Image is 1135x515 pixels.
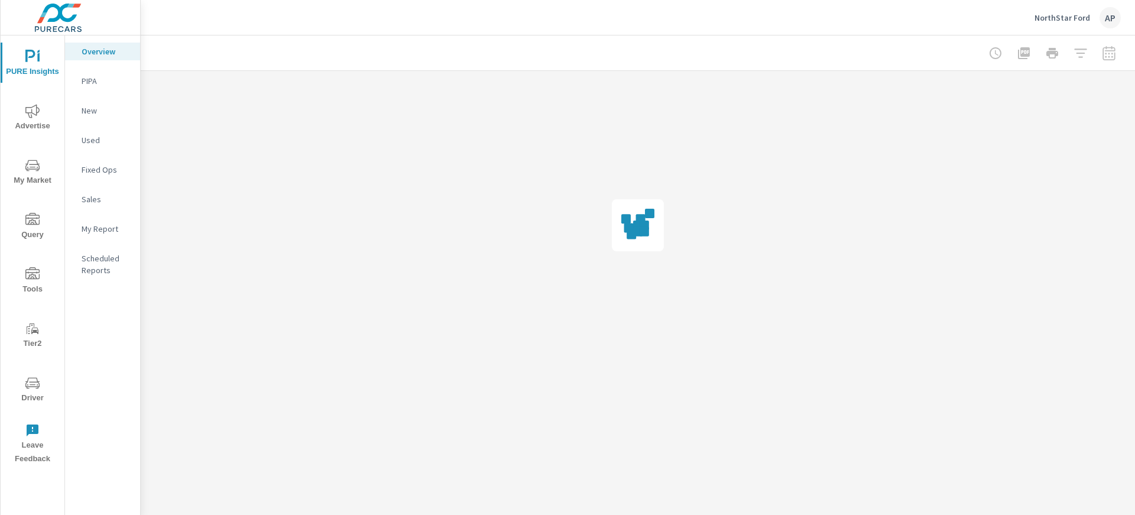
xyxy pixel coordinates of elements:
p: New [82,105,131,116]
p: Sales [82,193,131,205]
div: Scheduled Reports [65,250,140,279]
div: PIPA [65,72,140,90]
div: My Report [65,220,140,238]
p: My Report [82,223,131,235]
p: NorthStar Ford [1035,12,1090,23]
p: Scheduled Reports [82,252,131,276]
span: PURE Insights [4,50,61,79]
div: Used [65,131,140,149]
p: Overview [82,46,131,57]
span: Advertise [4,104,61,133]
div: AP [1100,7,1121,28]
div: Overview [65,43,140,60]
p: PIPA [82,75,131,87]
div: nav menu [1,35,64,471]
div: Fixed Ops [65,161,140,179]
div: Sales [65,190,140,208]
span: Tier2 [4,322,61,351]
div: New [65,102,140,119]
span: Tools [4,267,61,296]
p: Used [82,134,131,146]
span: Leave Feedback [4,423,61,466]
span: My Market [4,158,61,187]
span: Driver [4,376,61,405]
span: Query [4,213,61,242]
p: Fixed Ops [82,164,131,176]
